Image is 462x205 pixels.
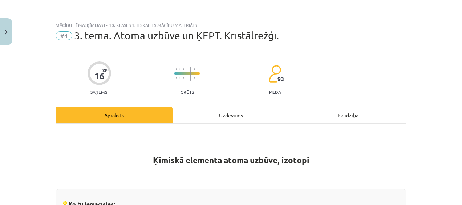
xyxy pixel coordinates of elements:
[5,30,8,35] img: icon-close-lesson-0947bae3869378f0d4975bcd49f059093ad1ed9edebbc8119c70593378902aed.svg
[194,77,195,79] img: icon-short-line-57e1e144782c952c97e751825c79c345078a6d821885a25fce030b3d8c18986b.svg
[173,107,289,123] div: Uzdevums
[56,31,72,40] span: #4
[56,23,406,28] div: Mācību tēma: Ķīmijas i - 10. klases 1. ieskaites mācību materiāls
[269,89,281,95] p: pilda
[194,68,195,70] img: icon-short-line-57e1e144782c952c97e751825c79c345078a6d821885a25fce030b3d8c18986b.svg
[289,107,406,123] div: Palīdzība
[88,89,111,95] p: Saņemsi
[94,71,105,81] div: 16
[56,107,173,123] div: Apraksts
[102,68,107,72] span: XP
[181,89,194,95] p: Grūts
[179,77,180,79] img: icon-short-line-57e1e144782c952c97e751825c79c345078a6d821885a25fce030b3d8c18986b.svg
[190,67,191,81] img: icon-long-line-d9ea69661e0d244f92f715978eff75569469978d946b2353a9bb055b3ed8787d.svg
[179,68,180,70] img: icon-short-line-57e1e144782c952c97e751825c79c345078a6d821885a25fce030b3d8c18986b.svg
[74,29,279,41] span: 3. tema. Atoma uzbūve un ĶEPT. Kristālrežģi.
[268,65,281,83] img: students-c634bb4e5e11cddfef0936a35e636f08e4e9abd3cc4e673bd6f9a4125e45ecb1.svg
[183,68,184,70] img: icon-short-line-57e1e144782c952c97e751825c79c345078a6d821885a25fce030b3d8c18986b.svg
[183,77,184,79] img: icon-short-line-57e1e144782c952c97e751825c79c345078a6d821885a25fce030b3d8c18986b.svg
[277,76,284,82] span: 93
[153,155,309,165] strong: Ķīmiskā elementa atoma uzbūve, izotopi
